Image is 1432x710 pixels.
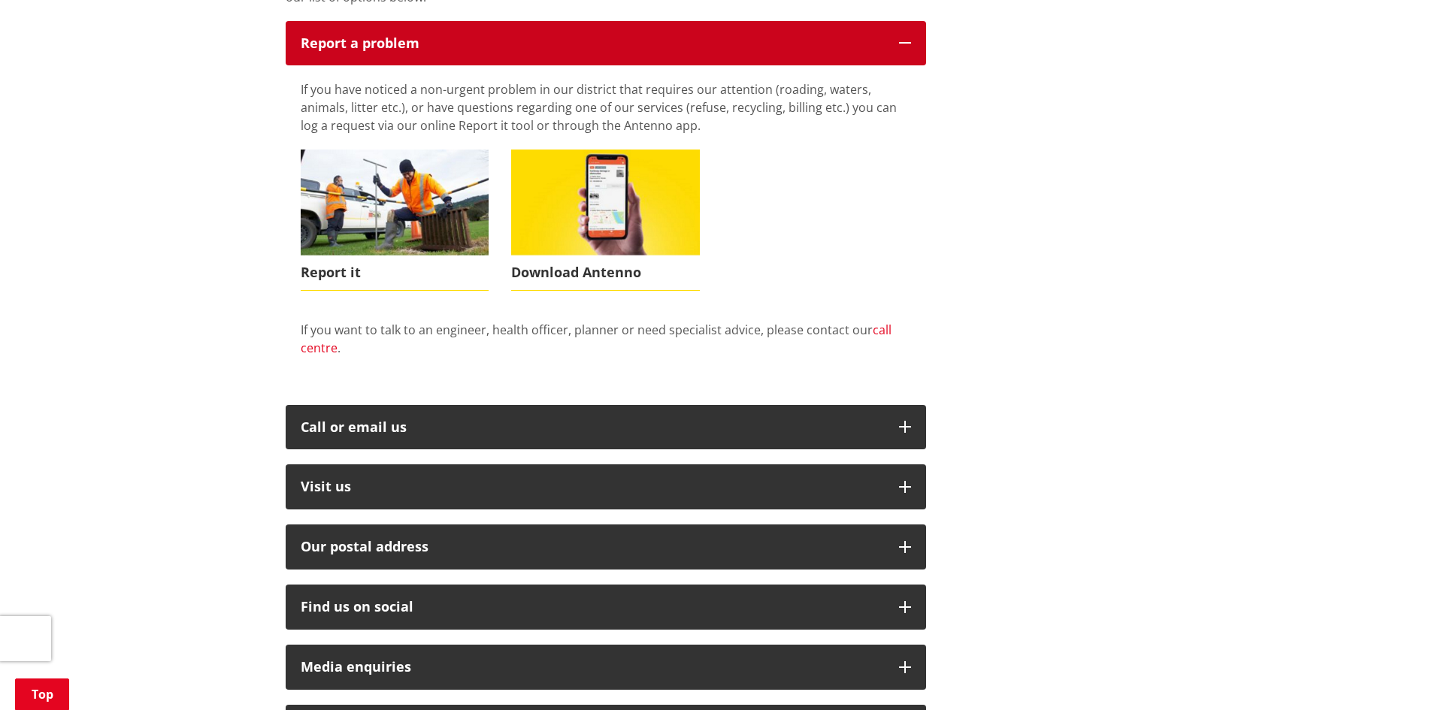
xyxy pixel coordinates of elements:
button: Our postal address [286,524,926,570]
img: Antenno [511,150,700,255]
span: If you have noticed a non-urgent problem in our district that requires our attention (roading, wa... [301,81,897,134]
button: Media enquiries [286,645,926,690]
button: Report a problem [286,21,926,66]
div: If you want to talk to an engineer, health officer, planner or need specialist advice, please con... [301,321,911,375]
span: Report it [301,255,489,290]
div: Media enquiries [301,660,884,675]
a: Download Antenno [511,150,700,290]
button: Call or email us [286,405,926,450]
span: Download Antenno [511,255,700,290]
a: Report it [301,150,489,290]
a: call centre [301,322,892,356]
a: Top [15,678,69,710]
h2: Our postal address [301,539,884,554]
button: Find us on social [286,585,926,630]
div: Call or email us [301,420,884,435]
img: Report it [301,150,489,255]
p: Visit us [301,479,884,494]
p: Report a problem [301,36,884,51]
iframe: Messenger Launcher [1363,647,1417,701]
button: Visit us [286,464,926,509]
div: Find us on social [301,600,884,615]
